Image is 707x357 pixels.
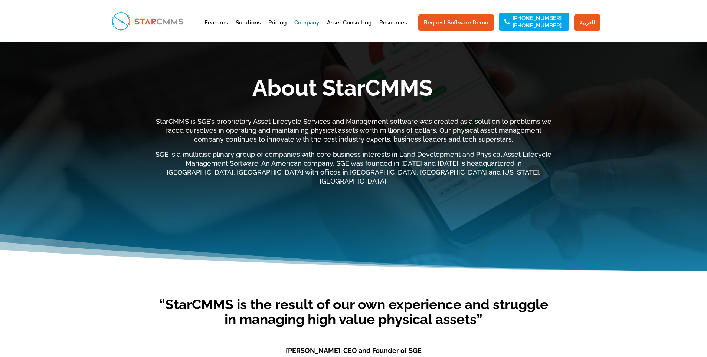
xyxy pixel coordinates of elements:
[379,20,407,38] a: Resources
[153,117,554,186] div: StarCMMS is SGE’s proprietary Asset Lifecycle Services and Management software was created as a s...
[294,20,319,38] a: Company
[418,14,494,31] a: Request Software Demo
[153,150,554,185] p: SGE is a multidisciplinary group of companies with core business interests in Land Development an...
[153,297,554,341] p: “StarCMMS is the result of our own experience and struggle in managing high value physical assets”
[268,20,287,38] a: Pricing
[574,14,600,31] a: العربية
[327,20,371,38] a: Asset Consulting
[108,8,186,34] img: StarCMMS
[236,20,261,38] a: Solutions
[204,20,228,38] a: Features
[513,23,562,28] a: [PHONE_NUMBER]
[286,347,422,354] span: [PERSON_NAME], CEO and Founder of SGE
[513,16,562,21] a: [PHONE_NUMBER]
[131,77,554,103] h1: About StarCMMS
